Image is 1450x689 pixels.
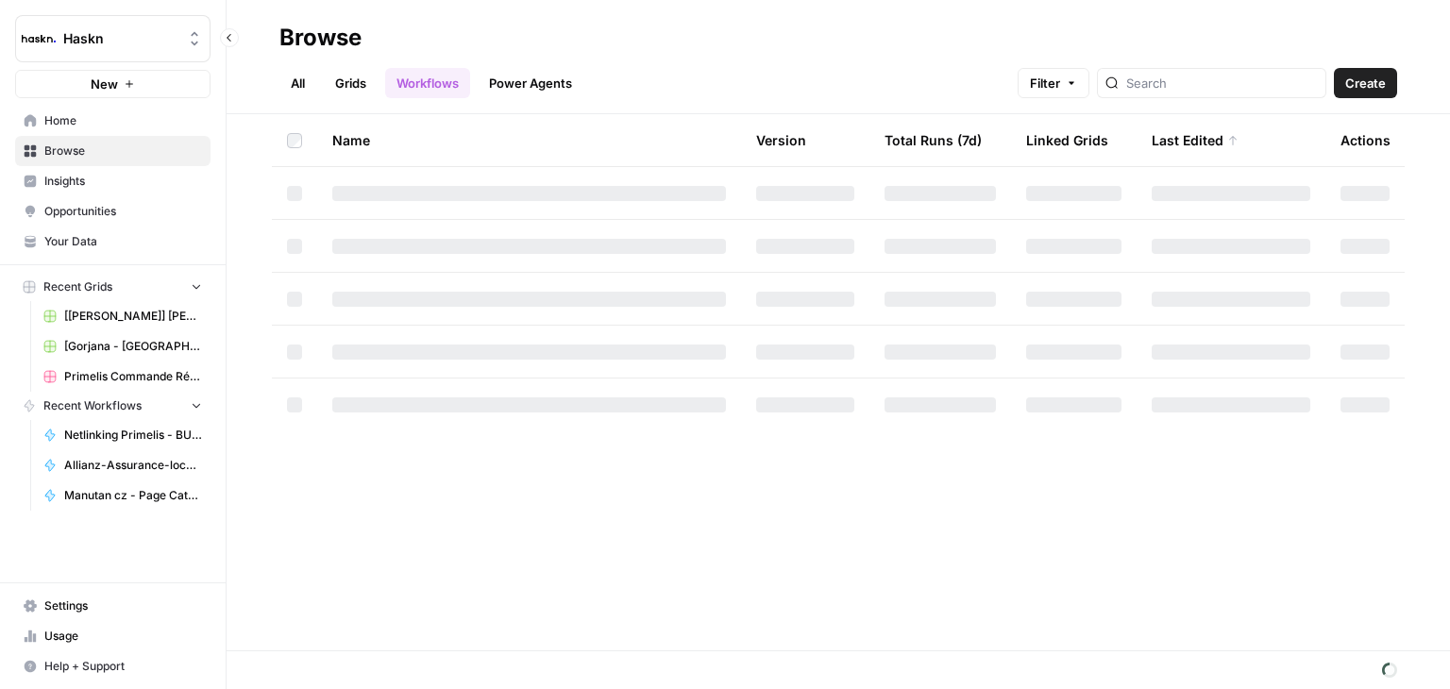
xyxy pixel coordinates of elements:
a: Browse [15,136,211,166]
span: Filter [1030,74,1060,92]
span: Recent Grids [43,278,112,295]
a: Manutan cz - Page Categ de 500 mots [35,480,211,511]
button: Filter [1018,68,1089,98]
a: Grids [324,68,378,98]
span: Help + Support [44,658,202,675]
button: Help + Support [15,651,211,681]
span: Create [1345,74,1386,92]
span: Home [44,112,202,129]
span: Allianz-Assurance-local v2 [64,457,202,474]
input: Search [1126,74,1318,92]
span: Your Data [44,233,202,250]
a: Usage [15,621,211,651]
button: Create [1334,68,1397,98]
span: Netlinking Primelis - BU FR [64,427,202,444]
span: Haskn [63,29,177,48]
a: Settings [15,591,211,621]
div: Last Edited [1152,114,1239,166]
button: New [15,70,211,98]
a: Netlinking Primelis - BU FR [35,420,211,450]
span: [Gorjana - [GEOGRAPHIC_DATA]] - Linkbuilding Articles - 800 - 1000 words + images Grid [64,338,202,355]
span: Insights [44,173,202,190]
div: Total Runs (7d) [885,114,982,166]
div: Browse [279,23,362,53]
a: [Gorjana - [GEOGRAPHIC_DATA]] - Linkbuilding Articles - 800 - 1000 words + images Grid [35,331,211,361]
a: Home [15,106,211,136]
span: [[PERSON_NAME]] [PERSON_NAME] & [PERSON_NAME] LB Test Grid (2) [64,308,202,325]
div: Linked Grids [1026,114,1108,166]
a: [[PERSON_NAME]] [PERSON_NAME] & [PERSON_NAME] LB Test Grid (2) [35,301,211,331]
span: Manutan cz - Page Categ de 500 mots [64,487,202,504]
span: Recent Workflows [43,397,142,414]
a: Primelis Commande Rédaction Netlinking (2).csv [35,361,211,392]
div: Version [756,114,806,166]
a: Your Data [15,227,211,257]
span: Browse [44,143,202,160]
div: Name [332,114,726,166]
img: Haskn Logo [22,22,56,56]
a: All [279,68,316,98]
span: Settings [44,597,202,614]
span: New [91,75,118,93]
button: Workspace: Haskn [15,15,211,62]
a: Opportunities [15,196,211,227]
button: Recent Workflows [15,392,211,420]
a: Workflows [385,68,470,98]
span: Usage [44,628,202,645]
a: Power Agents [478,68,583,98]
a: Allianz-Assurance-local v2 [35,450,211,480]
span: Primelis Commande Rédaction Netlinking (2).csv [64,368,202,385]
a: Insights [15,166,211,196]
button: Recent Grids [15,273,211,301]
span: Opportunities [44,203,202,220]
div: Actions [1340,114,1391,166]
